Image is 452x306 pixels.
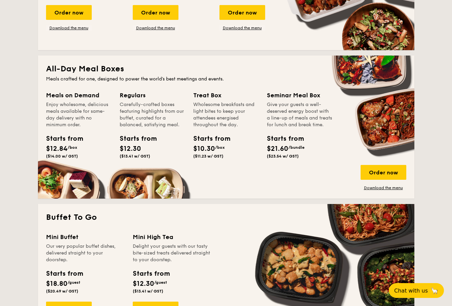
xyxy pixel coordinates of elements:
[361,185,406,191] a: Download the menu
[288,145,304,150] span: /bundle
[267,91,332,100] div: Seminar Meal Box
[394,287,428,294] span: Chat with us
[193,154,223,159] span: ($11.23 w/ GST)
[46,289,78,294] span: ($20.49 w/ GST)
[46,232,125,242] div: Mini Buffet
[133,269,169,279] div: Starts from
[219,25,265,31] a: Download the menu
[133,243,211,263] div: Delight your guests with our tasty bite-sized treats delivered straight to your doorstep.
[46,269,83,279] div: Starts from
[267,134,297,144] div: Starts from
[46,134,76,144] div: Starts from
[193,101,259,128] div: Wholesome breakfasts and light bites to keep your attendees energised throughout the day.
[46,101,112,128] div: Enjoy wholesome, delicious meals available for same-day delivery with no minimum order.
[46,91,112,100] div: Meals on Demand
[133,289,163,294] span: ($13.41 w/ GST)
[219,5,265,20] div: Order now
[46,243,125,263] div: Our very popular buffet dishes, delivered straight to your doorstep.
[120,91,185,100] div: Regulars
[215,145,225,150] span: /box
[68,280,80,285] span: /guest
[133,5,178,20] div: Order now
[46,5,92,20] div: Order now
[133,232,211,242] div: Mini High Tea
[120,101,185,128] div: Carefully-crafted boxes featuring highlights from our buffet, curated for a balanced, satisfying ...
[193,145,215,153] span: $10.30
[46,76,406,82] div: Meals crafted for one, designed to power the world's best meetings and events.
[361,165,406,180] div: Order now
[267,154,299,159] span: ($23.54 w/ GST)
[46,154,78,159] span: ($14.00 w/ GST)
[154,280,167,285] span: /guest
[430,287,439,295] span: 🦙
[267,145,288,153] span: $21.60
[133,280,154,288] span: $12.30
[193,134,223,144] div: Starts from
[267,101,332,128] div: Give your guests a well-deserved energy boost with a line-up of meals and treats for lunch and br...
[46,145,68,153] span: $12.84
[120,134,150,144] div: Starts from
[46,280,68,288] span: $18.80
[46,212,406,223] h2: Buffet To Go
[68,145,77,150] span: /box
[46,64,406,74] h2: All-Day Meal Boxes
[120,154,150,159] span: ($13.41 w/ GST)
[120,145,141,153] span: $12.30
[193,91,259,100] div: Treat Box
[389,283,444,298] button: Chat with us🦙
[46,25,92,31] a: Download the menu
[133,25,178,31] a: Download the menu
